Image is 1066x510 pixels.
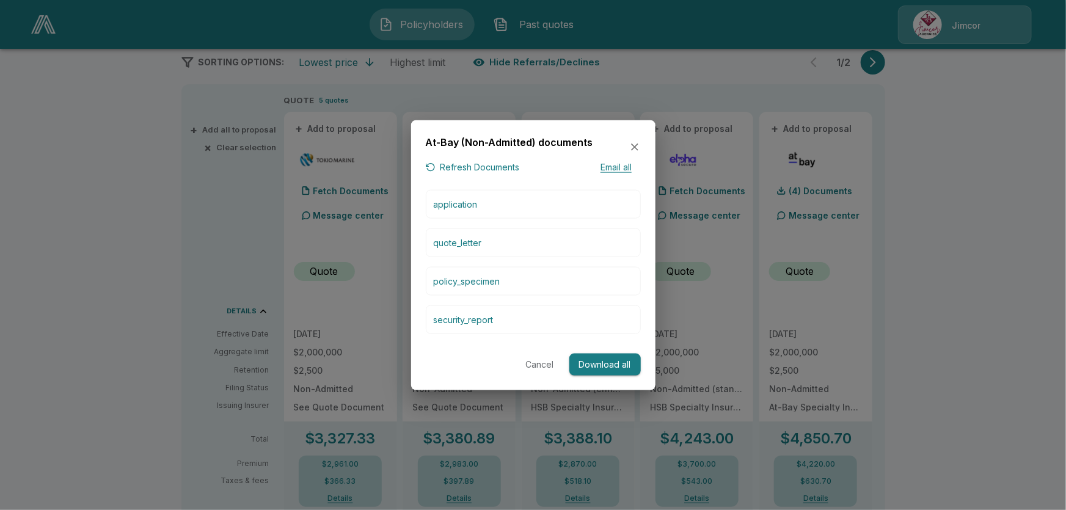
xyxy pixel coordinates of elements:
button: quote_letter [426,228,641,257]
h6: At-Bay (Non-Admitted) documents [426,134,593,150]
button: Cancel [520,353,560,376]
button: security_report [426,305,641,333]
p: security_report [434,313,494,326]
p: quote_letter [434,236,482,249]
p: application [434,197,478,210]
button: policy_specimen [426,266,641,295]
button: Download all [569,353,641,376]
button: Refresh Documents [426,160,520,175]
button: application [426,189,641,218]
p: policy_specimen [434,274,500,287]
button: Email all [592,160,641,175]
